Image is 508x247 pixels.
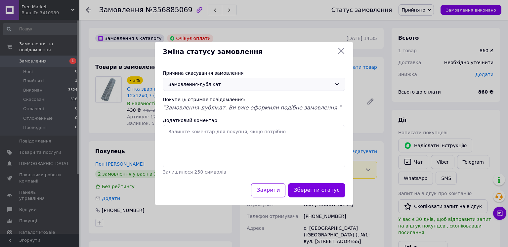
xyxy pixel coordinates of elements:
[163,118,217,123] label: Додатковий коментар
[163,70,345,76] div: Причина скасування замовлення
[168,81,332,88] div: Замовлення-дублікат
[163,96,345,103] div: Покупець отримає повідомлення:
[163,104,341,111] span: "Замовлення-дублікат. Ви вже оформили подібне замовлення."
[163,169,226,175] span: Залишилося 250 символів
[251,183,285,197] button: Закрити
[163,47,335,57] span: Зміна статусу замовлення
[288,183,345,197] button: Зберегти статус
